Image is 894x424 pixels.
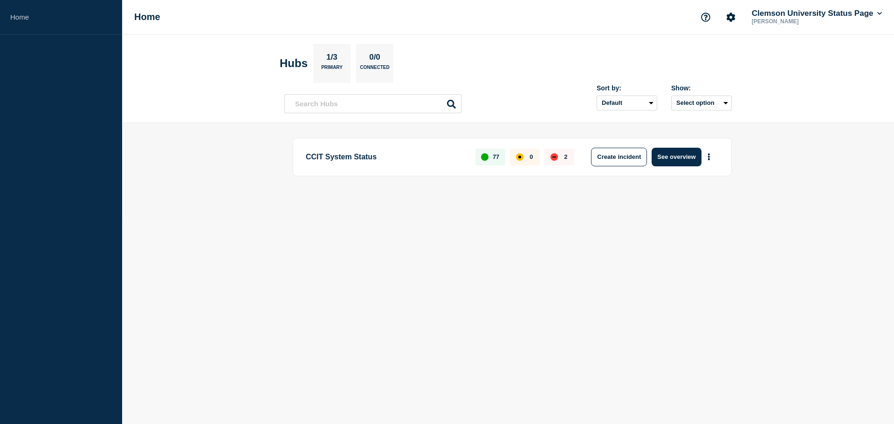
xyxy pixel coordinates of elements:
[750,9,884,18] button: Clemson University Status Page
[564,153,567,160] p: 2
[321,65,343,75] p: Primary
[284,94,461,113] input: Search Hubs
[591,148,647,166] button: Create incident
[721,7,741,27] button: Account settings
[750,18,847,25] p: [PERSON_NAME]
[134,12,160,22] h1: Home
[530,153,533,160] p: 0
[366,53,384,65] p: 0/0
[516,153,523,161] div: affected
[696,7,715,27] button: Support
[360,65,389,75] p: Connected
[652,148,701,166] button: See overview
[493,153,499,160] p: 77
[671,84,732,92] div: Show:
[323,53,341,65] p: 1/3
[481,153,488,161] div: up
[703,148,715,165] button: More actions
[671,96,732,110] button: Select option
[550,153,558,161] div: down
[597,96,657,110] select: Sort by
[597,84,657,92] div: Sort by:
[306,148,465,166] p: CCIT System Status
[280,57,308,70] h2: Hubs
